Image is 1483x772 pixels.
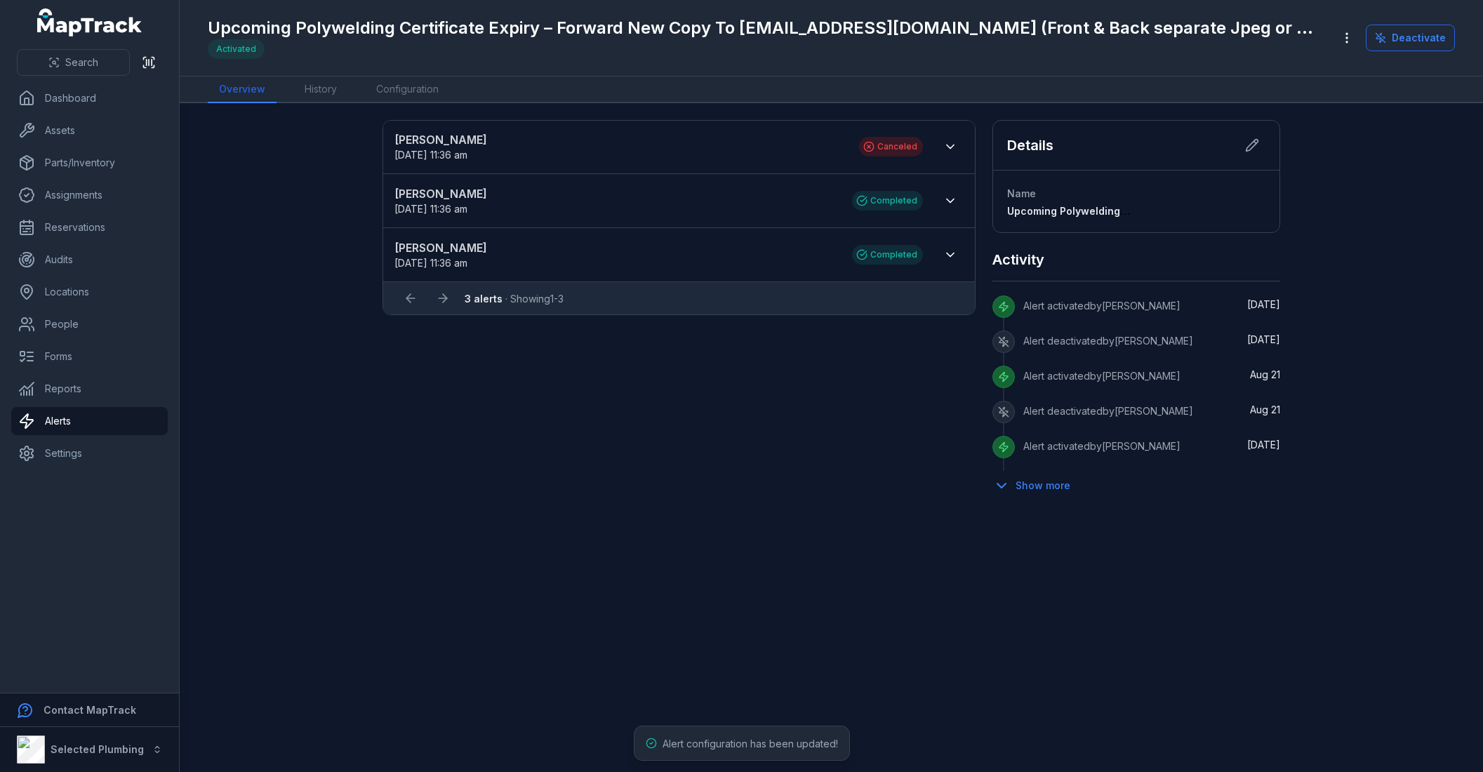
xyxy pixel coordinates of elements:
span: Alert configuration has been updated! [663,738,838,750]
a: People [11,310,168,338]
span: · Showing 1 - 3 [465,293,564,305]
a: Alerts [11,407,168,435]
strong: [PERSON_NAME] [394,239,838,256]
span: [DATE] 11:36 am [394,257,467,269]
a: Parts/Inventory [11,149,168,177]
a: Settings [11,439,168,467]
h2: Details [1007,135,1053,155]
button: Search [17,49,130,76]
span: [DATE] 11:36 am [394,149,467,161]
div: Completed [852,245,923,265]
time: 9/8/2025, 11:36:00 AM [394,203,467,215]
a: [PERSON_NAME][DATE] 11:36 am [394,185,838,216]
a: Reservations [11,213,168,241]
a: History [293,76,348,103]
div: Activated [208,39,265,59]
span: Search [65,55,98,69]
a: Dashboard [11,84,168,112]
time: 8/21/2025, 8:19:13 AM [1250,404,1280,415]
strong: [PERSON_NAME] [394,131,845,148]
span: Alert activated by [PERSON_NAME] [1023,440,1181,452]
time: 9/8/2025, 11:36:00 AM [394,257,467,269]
a: Reports [11,375,168,403]
span: Aug 21 [1250,368,1280,380]
a: Assignments [11,181,168,209]
a: Audits [11,246,168,274]
span: [DATE] [1247,333,1280,345]
a: MapTrack [37,8,142,36]
span: [DATE] 11:36 am [394,203,467,215]
button: Deactivate [1366,25,1455,51]
span: Alert activated by [PERSON_NAME] [1023,300,1181,312]
strong: Selected Plumbing [51,743,144,755]
h1: Upcoming Polywelding Certificate Expiry – Forward New Copy To [EMAIL_ADDRESS][DOMAIN_NAME] (Front... [208,17,1322,39]
a: Assets [11,117,168,145]
span: [DATE] [1247,298,1280,310]
span: Alert deactivated by [PERSON_NAME] [1023,335,1193,347]
div: Canceled [859,137,923,157]
button: Show more [992,471,1079,500]
time: 10/1/2025, 7:51:04 AM [1247,333,1280,345]
span: Name [1007,187,1036,199]
span: Alert deactivated by [PERSON_NAME] [1023,405,1193,417]
strong: [PERSON_NAME] [394,185,838,202]
h2: Activity [992,250,1044,269]
strong: 3 alerts [465,293,503,305]
time: 8/21/2025, 8:19:22 AM [1250,368,1280,380]
strong: Contact MapTrack [44,704,136,716]
span: Alert activated by [PERSON_NAME] [1023,370,1181,382]
a: Locations [11,278,168,306]
time: 8/18/2025, 2:40:41 PM [1247,439,1280,451]
span: [DATE] [1247,439,1280,451]
a: [PERSON_NAME][DATE] 11:36 am [394,131,845,162]
a: Overview [208,76,277,103]
time: 10/1/2025, 7:51:41 AM [1247,298,1280,310]
time: 9/8/2025, 11:36:00 AM [394,149,467,161]
a: Forms [11,342,168,371]
a: [PERSON_NAME][DATE] 11:36 am [394,239,838,270]
span: Aug 21 [1250,404,1280,415]
div: Completed [852,191,923,211]
a: Configuration [365,76,450,103]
